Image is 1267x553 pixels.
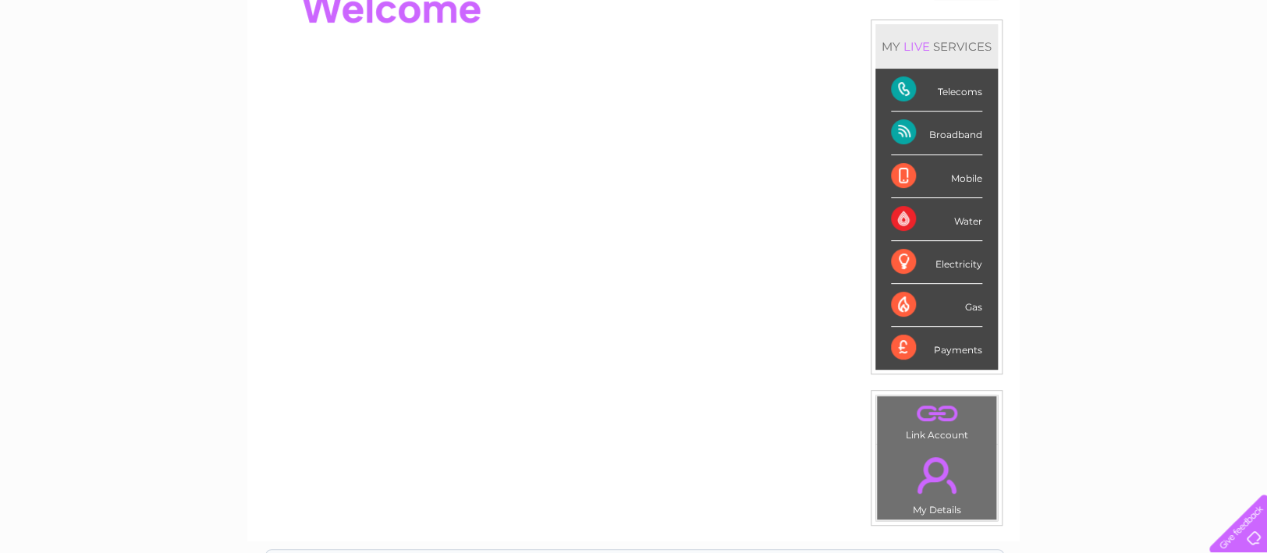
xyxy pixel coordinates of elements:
div: Gas [891,284,982,327]
a: Telecoms [1075,66,1122,78]
a: Energy [1031,66,1066,78]
a: Blog [1131,66,1154,78]
td: My Details [876,444,997,520]
div: MY SERVICES [875,24,998,69]
div: Payments [891,327,982,369]
img: logo.png [44,41,124,88]
div: Mobile [891,155,982,198]
div: Broadband [891,112,982,154]
td: Link Account [876,395,997,445]
a: . [881,448,992,502]
a: 0333 014 3131 [973,8,1081,27]
div: Water [891,198,982,241]
div: Telecoms [891,69,982,112]
a: Contact [1163,66,1201,78]
div: LIVE [900,39,933,54]
a: Water [992,66,1022,78]
a: . [881,400,992,427]
a: Log out [1216,66,1252,78]
div: Electricity [891,241,982,284]
div: Clear Business is a trading name of Verastar Limited (registered in [GEOGRAPHIC_DATA] No. 3667643... [266,9,1003,76]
